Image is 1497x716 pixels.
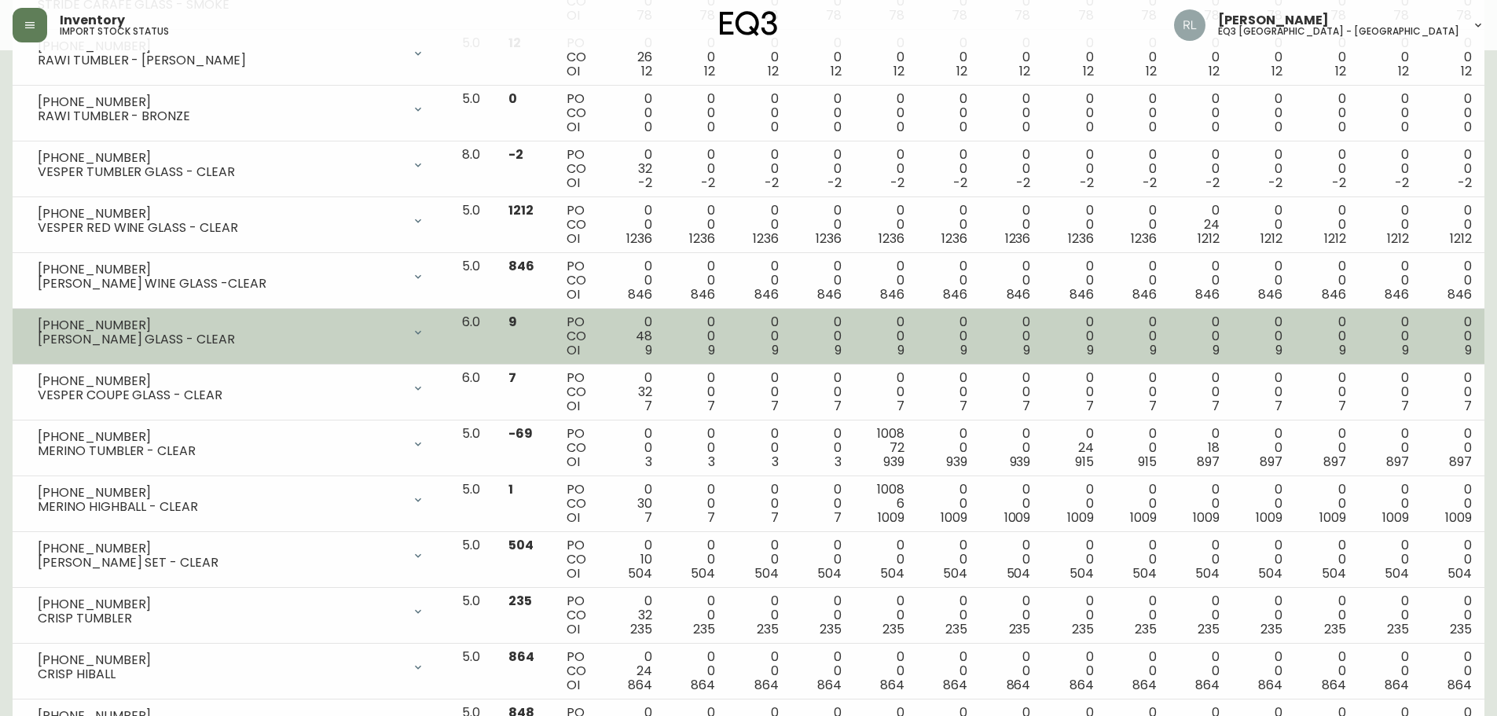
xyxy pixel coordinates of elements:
span: OI [567,341,580,359]
div: 0 0 [867,315,904,358]
span: 0 [644,118,652,136]
div: 0 18 [1182,427,1220,469]
span: 9 [1275,341,1282,359]
span: 12 [893,62,904,80]
span: 7 [834,397,842,415]
div: [PHONE_NUMBER]RAWI TUMBLER - [PERSON_NAME] [25,36,437,71]
div: 0 0 [1308,36,1345,79]
div: 0 0 [1245,371,1282,413]
div: 0 0 [1245,204,1282,246]
div: 0 0 [1434,148,1472,190]
span: 846 [943,285,967,303]
span: 0 [897,118,904,136]
span: -2 [890,174,904,192]
div: 0 0 [1182,259,1220,302]
div: 0 0 [1055,371,1093,413]
div: 0 0 [930,315,967,358]
span: 846 [1132,285,1157,303]
span: 12 [831,62,842,80]
div: [PERSON_NAME] GLASS - CLEAR [38,332,402,347]
span: 12 [1209,62,1220,80]
div: 0 0 [740,315,778,358]
div: 0 0 [1308,92,1345,134]
td: 8.0 [449,141,496,197]
span: 0 [1338,118,1346,136]
div: 0 0 [1434,259,1472,302]
span: 846 [1070,285,1094,303]
span: -2 [1268,174,1282,192]
td: 6.0 [449,365,496,420]
span: 12 [704,62,715,80]
span: 0 [1212,118,1220,136]
div: 0 0 [992,315,1030,358]
div: 0 0 [992,427,1030,469]
div: 0 0 [677,148,715,190]
span: 3 [708,453,715,471]
span: OI [567,62,580,80]
div: 0 0 [677,371,715,413]
div: 0 0 [677,92,715,134]
h5: import stock status [60,27,169,36]
div: VESPER RED WINE GLASS - CLEAR [38,221,402,235]
span: -2 [1395,174,1409,192]
div: 0 0 [615,92,652,134]
td: 5.0 [449,420,496,476]
span: 846 [754,285,779,303]
span: 0 [834,118,842,136]
span: 9 [835,341,842,359]
span: 939 [946,453,967,471]
div: 0 0 [1434,315,1472,358]
span: 1236 [689,229,715,248]
span: 1236 [816,229,842,248]
div: 0 0 [1434,92,1472,134]
span: 0 [1275,118,1282,136]
span: 7 [959,397,967,415]
div: 0 0 [1119,148,1157,190]
div: 0 0 [992,371,1030,413]
span: 897 [1260,453,1282,471]
div: 0 0 [804,148,842,190]
div: [PHONE_NUMBER] [38,374,402,388]
div: 0 0 [1055,36,1093,79]
span: -2 [1016,174,1030,192]
td: 5.0 [449,86,496,141]
div: 0 0 [867,92,904,134]
div: VESPER TUMBLER GLASS - CLEAR [38,165,402,179]
span: 9 [1150,341,1157,359]
div: PO CO [567,371,589,413]
div: CRISP TUMBLER [38,611,402,626]
span: 0 [1149,118,1157,136]
div: 0 0 [992,259,1030,302]
div: 0 0 [1245,92,1282,134]
span: 897 [1323,453,1346,471]
span: 846 [691,285,715,303]
span: 0 [1086,118,1094,136]
div: [PHONE_NUMBER]VESPER TUMBLER GLASS - CLEAR [25,148,437,182]
span: Inventory [60,14,125,27]
div: 0 0 [1371,204,1409,246]
div: 0 0 [867,36,904,79]
div: 0 0 [1245,36,1282,79]
span: 7 [1275,397,1282,415]
span: 0 [1401,118,1409,136]
span: 1212 [1260,229,1282,248]
span: 7 [1149,397,1157,415]
div: 0 0 [740,92,778,134]
div: 0 0 [1434,204,1472,246]
div: [PHONE_NUMBER] [38,95,402,109]
span: 3 [645,453,652,471]
div: 1008 72 [867,427,904,469]
span: 12 [1335,62,1346,80]
div: 0 0 [677,204,715,246]
div: [PHONE_NUMBER] [38,318,402,332]
div: MERINO TUMBLER - CLEAR [38,444,402,458]
div: [PHONE_NUMBER] [38,207,402,221]
span: 846 [880,285,904,303]
span: 846 [1258,285,1282,303]
div: 0 0 [804,371,842,413]
div: 0 0 [1182,315,1220,358]
span: 12 [1461,62,1472,80]
span: 1236 [941,229,967,248]
div: RAWI TUMBLER - [PERSON_NAME] [38,53,402,68]
div: 0 0 [930,371,967,413]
